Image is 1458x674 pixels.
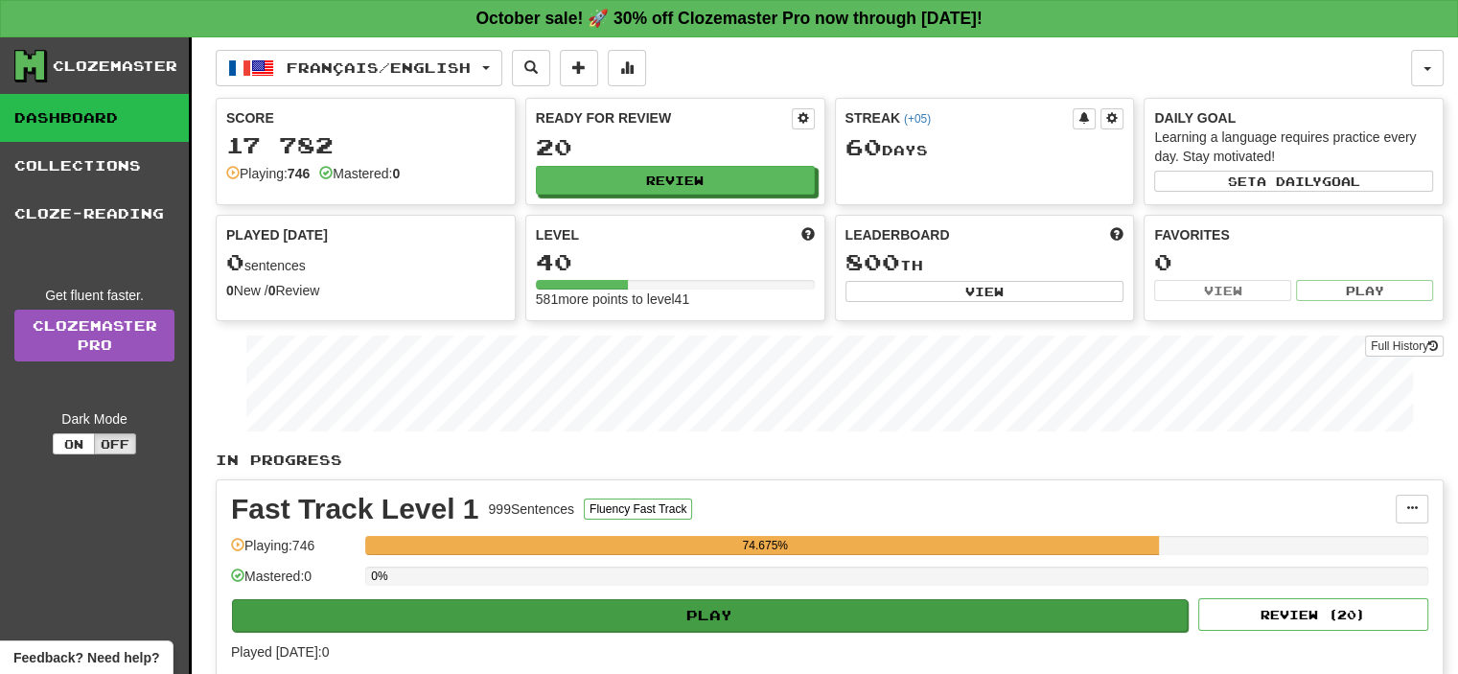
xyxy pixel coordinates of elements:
[1365,336,1444,357] button: Full History
[392,166,400,181] strong: 0
[536,135,815,159] div: 20
[226,283,234,298] strong: 0
[536,166,815,195] button: Review
[845,135,1124,160] div: Day s
[226,250,505,275] div: sentences
[584,499,692,520] button: Fluency Fast Track
[226,248,244,275] span: 0
[14,310,174,361] a: ClozemasterPro
[845,108,1074,128] div: Streak
[845,133,882,160] span: 60
[1154,250,1433,274] div: 0
[14,409,174,429] div: Dark Mode
[216,451,1444,470] p: In Progress
[231,644,329,660] span: Played [DATE]: 0
[231,495,479,523] div: Fast Track Level 1
[475,9,982,28] strong: October sale! 🚀 30% off Clozemaster Pro now through [DATE]!
[536,250,815,274] div: 40
[608,50,646,86] button: More stats
[13,648,159,667] span: Open feedback widget
[489,500,575,519] div: 999 Sentences
[801,225,815,244] span: Score more points to level up
[287,59,471,76] span: Français / English
[1198,598,1428,631] button: Review (20)
[1257,174,1322,188] span: a daily
[94,433,136,454] button: Off
[226,281,505,300] div: New / Review
[226,133,505,157] div: 17 782
[231,567,356,598] div: Mastered: 0
[53,57,177,76] div: Clozemaster
[536,108,792,128] div: Ready for Review
[231,536,356,568] div: Playing: 746
[371,536,1159,555] div: 74.675%
[232,599,1188,632] button: Play
[1154,128,1433,166] div: Learning a language requires practice every day. Stay motivated!
[1154,225,1433,244] div: Favorites
[226,225,328,244] span: Played [DATE]
[1154,280,1291,301] button: View
[1154,108,1433,128] div: Daily Goal
[319,164,400,183] div: Mastered:
[226,164,310,183] div: Playing:
[536,225,579,244] span: Level
[845,250,1124,275] div: th
[512,50,550,86] button: Search sentences
[226,108,505,128] div: Score
[53,433,95,454] button: On
[268,283,276,298] strong: 0
[845,281,1124,302] button: View
[1154,171,1433,192] button: Seta dailygoal
[216,50,502,86] button: Français/English
[14,286,174,305] div: Get fluent faster.
[845,248,900,275] span: 800
[1296,280,1433,301] button: Play
[288,166,310,181] strong: 746
[560,50,598,86] button: Add sentence to collection
[904,112,931,126] a: (+05)
[1110,225,1123,244] span: This week in points, UTC
[536,290,815,309] div: 581 more points to level 41
[845,225,950,244] span: Leaderboard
